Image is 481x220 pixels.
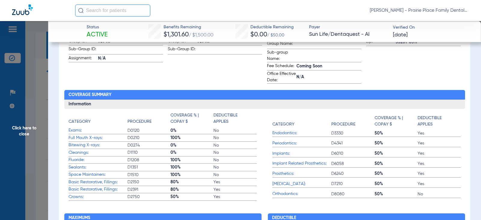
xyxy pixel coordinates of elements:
[331,181,374,187] span: D7210
[64,90,465,100] h2: Coverage Summary
[213,179,256,185] span: Yes
[127,128,170,134] span: D0120
[331,112,374,130] app-breakdown-title: Procedure
[375,150,418,156] span: 50%
[127,157,170,163] span: D1208
[213,128,256,134] span: No
[331,191,374,197] span: D8080
[375,112,418,130] app-breakdown-title: Coverage % | Copay $
[69,194,127,200] span: Crowns:
[213,164,256,170] span: No
[272,181,331,187] span: [MEDICAL_DATA]:
[309,31,388,38] span: Sun Life/Dentaquest - AI
[69,179,127,185] span: Basic Restorative, Fillings:
[127,119,152,125] h4: Procedure
[331,140,374,146] span: D4341
[418,150,461,156] span: Yes
[296,74,361,80] span: N/A
[170,150,213,156] span: 0%
[69,135,127,141] span: Full Mouth X-rays:
[213,135,256,141] span: No
[250,24,294,30] span: Deductible Remaining
[78,8,84,13] img: Search Icon
[170,164,213,170] span: 100%
[396,39,461,45] span: 53201-0311
[69,150,127,156] span: Cleanings:
[272,191,331,197] span: Orthodontics:
[170,172,213,178] span: 100%
[272,150,331,157] span: Implants:
[375,191,418,197] span: 50%
[250,32,267,38] span: $0.00
[69,127,127,134] span: Exams:
[170,135,213,141] span: 100%
[12,5,33,15] img: Zuub Logo
[69,157,127,163] span: Fluoride:
[127,112,170,127] app-breakdown-title: Procedure
[418,140,461,146] span: Yes
[418,181,461,187] span: Yes
[309,24,388,30] span: Payer
[272,121,294,128] h4: Category
[69,172,127,178] span: Space Maintainers:
[418,191,461,197] span: No
[331,150,374,156] span: D6010
[127,194,170,200] span: D2750
[366,39,396,46] span: Zip:
[69,119,90,125] h4: Category
[375,115,415,128] h4: Coverage % | Copay $
[213,187,256,193] span: Yes
[331,171,374,177] span: D6240
[213,194,256,200] span: Yes
[69,142,127,148] span: Bitewing X-rays:
[375,161,418,167] span: 50%
[418,171,461,177] span: Yes
[69,55,98,62] span: Assignment:
[393,31,408,39] span: [DATE]
[170,179,213,185] span: 80%
[267,71,296,83] span: Office Effective Date:
[267,41,296,49] span: Group Name:
[213,150,256,156] span: No
[213,157,256,163] span: No
[170,112,213,127] app-breakdown-title: Coverage % | Copay $
[393,24,471,31] span: Verified On
[213,112,253,125] h4: Deductible Applies
[170,157,213,163] span: 100%
[69,186,127,193] span: Basic Restorative, Fillings:
[375,181,418,187] span: 50%
[272,171,331,177] span: Prosthetics:
[69,46,98,54] span: Sub-Group ID:
[127,142,170,148] span: D0274
[170,142,213,148] span: 0%
[189,33,213,38] span: / $1,500.00
[127,150,170,156] span: D1110
[267,33,284,37] span: / $50.00
[170,128,213,134] span: 0%
[75,5,150,17] input: Search for patients
[213,112,256,127] app-breakdown-title: Deductible Applies
[64,100,465,109] h3: Information
[375,171,418,177] span: 50%
[127,187,170,193] span: D2391
[170,187,213,193] span: 80%
[272,140,331,147] span: Periodontics:
[127,164,170,170] span: D1351
[272,160,331,167] span: Implant Related Prosthetics:
[170,194,213,200] span: 50%
[127,172,170,178] span: D1510
[164,32,189,38] span: $1,301.60
[418,115,458,128] h4: Deductible Applies
[272,112,331,130] app-breakdown-title: Category
[267,49,296,62] span: Sub-group Name:
[370,8,469,14] span: [PERSON_NAME] - Prairie Place Family Dental
[170,112,210,125] h4: Coverage % | Copay $
[98,55,163,62] span: N/A
[375,140,418,146] span: 50%
[296,63,361,70] span: Coming Soon
[331,161,374,167] span: D6058
[331,130,374,136] span: D3330
[69,112,127,127] app-breakdown-title: Category
[267,63,296,70] span: Fee Schedule:
[418,161,461,167] span: Yes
